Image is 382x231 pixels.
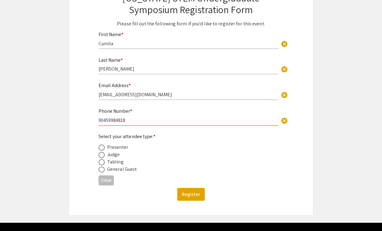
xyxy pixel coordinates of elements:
[107,158,124,166] div: Tabling
[278,114,290,127] button: Clear
[177,188,205,201] button: Register
[99,20,283,28] p: Please fill out the following form if you'd like to register for this event.
[107,144,128,151] div: Presenter
[99,40,278,47] input: Type Here
[99,66,278,72] input: Type Here
[99,57,123,63] mat-label: Last Name
[99,117,278,123] input: Type Here
[278,89,290,101] button: Clear
[281,40,288,48] span: cancel
[107,166,137,173] div: General Guest
[99,175,114,185] button: Clear
[99,91,278,98] input: Type Here
[278,63,290,75] button: Clear
[278,37,290,50] button: Clear
[107,151,120,158] div: Judge
[99,31,123,38] mat-label: First Name
[281,117,288,124] span: cancel
[281,91,288,99] span: cancel
[99,133,155,140] mat-label: Select your attendee type:
[99,108,132,114] mat-label: Phone Number
[99,82,131,89] mat-label: Email Address
[5,204,26,226] iframe: Chat
[281,66,288,73] span: cancel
